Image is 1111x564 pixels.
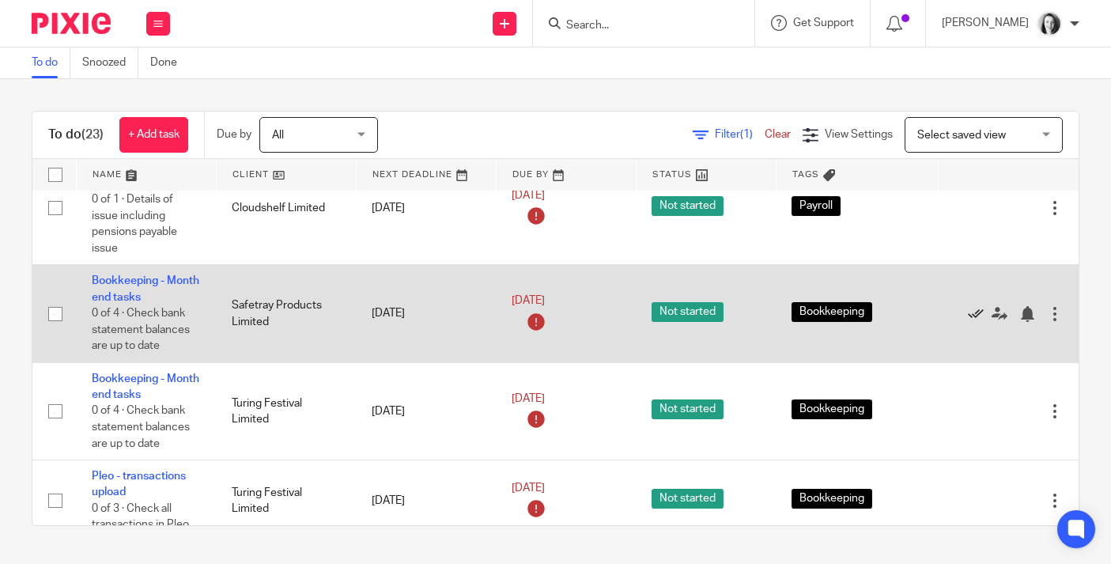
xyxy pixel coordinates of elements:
[793,17,854,28] span: Get Support
[512,393,545,404] span: [DATE]
[792,170,819,179] span: Tags
[92,194,177,254] span: 0 of 1 · Details of issue including pensions payable issue
[32,13,111,34] img: Pixie
[356,362,496,460] td: [DATE]
[92,471,186,498] a: Pleo - transactions upload
[968,305,992,321] a: Mark as done
[356,265,496,362] td: [DATE]
[92,275,199,302] a: Bookkeeping - Month end tasks
[216,151,356,265] td: Cloudshelf Limited
[216,362,356,460] td: Turing Festival Limited
[272,130,284,141] span: All
[652,489,724,509] span: Not started
[48,127,104,143] h1: To do
[512,296,545,307] span: [DATE]
[1037,11,1062,36] img: T1JH8BBNX-UMG48CW64-d2649b4fbe26-512.png
[942,15,1029,31] p: [PERSON_NAME]
[652,196,724,216] span: Not started
[825,129,893,140] span: View Settings
[565,19,707,33] input: Search
[92,503,189,531] span: 0 of 3 · Check all transactions in Pleo
[512,483,545,494] span: [DATE]
[216,265,356,362] td: Safetray Products Limited
[652,399,724,419] span: Not started
[216,460,356,542] td: Turing Festival Limited
[356,460,496,542] td: [DATE]
[792,196,841,216] span: Payroll
[150,47,189,78] a: Done
[92,373,199,400] a: Bookkeeping - Month end tasks
[217,127,251,142] p: Due by
[765,129,791,140] a: Clear
[652,302,724,322] span: Not started
[82,47,138,78] a: Snoozed
[119,117,188,153] a: + Add task
[92,308,190,351] span: 0 of 4 · Check bank statement balances are up to date
[792,302,872,322] span: Bookkeeping
[917,130,1006,141] span: Select saved view
[740,129,753,140] span: (1)
[92,406,190,449] span: 0 of 4 · Check bank statement balances are up to date
[81,128,104,141] span: (23)
[715,129,765,140] span: Filter
[792,489,872,509] span: Bookkeeping
[792,399,872,419] span: Bookkeeping
[32,47,70,78] a: To do
[356,151,496,265] td: [DATE]
[512,190,545,201] span: [DATE]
